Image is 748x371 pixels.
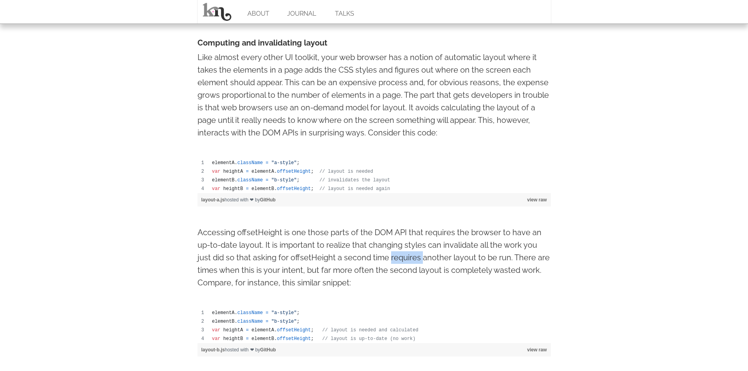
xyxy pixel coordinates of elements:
span: = [266,177,269,183]
a: view raw [527,347,547,353]
span: ; [297,319,300,324]
span: // layout is needed again [319,186,390,192]
span: ; [311,336,314,342]
span: . [234,177,237,183]
a: view raw [527,197,547,203]
span: // layout is up-to-date (no work) [322,336,416,342]
span: elementB [252,336,274,342]
span: var [212,169,221,174]
span: ; [297,160,300,166]
span: = [266,310,269,316]
span: . [234,310,237,316]
span: className [238,310,263,316]
div: hosted with ❤ by [198,343,551,356]
span: = [246,169,249,174]
span: elementA [252,327,274,333]
span: ; [311,327,314,333]
span: elementA [212,160,235,166]
div: layout-b.js content, created by kellegous on 11:52AM on January 23, 2013. [198,309,551,343]
div: hosted with ❤ by [198,193,551,207]
span: // layout is needed [319,169,373,174]
span: // layout is needed and calculated [322,327,419,333]
span: offsetHeight [277,327,311,333]
span: heightB [223,186,243,192]
span: = [246,336,249,342]
span: var [212,327,221,333]
span: = [266,319,269,324]
span: heightB [223,336,243,342]
a: GitHub [260,197,276,203]
span: . [274,186,277,192]
span: elementB [212,319,235,324]
span: = [266,160,269,166]
span: heightA [223,327,243,333]
span: . [274,336,277,342]
span: ; [311,186,314,192]
a: GitHub [260,347,276,353]
div: layout-a.js content, created by kellegous on 11:46AM on January 23, 2013. [198,159,551,193]
span: ; [311,169,314,174]
span: . [274,327,277,333]
span: "b-style" [271,319,297,324]
a: layout-b.js [201,347,225,353]
span: // invalidates the layout [319,177,390,183]
span: . [234,160,237,166]
span: . [234,319,237,324]
span: heightA [223,169,243,174]
span: elementA [252,169,274,174]
span: className [238,160,263,166]
span: "a-style" [271,160,297,166]
span: ; [297,177,300,183]
span: var [212,336,221,342]
span: elementB [212,177,235,183]
span: = [246,327,249,333]
h4: Computing and invalidating layout [198,37,551,49]
span: offsetHeight [277,186,311,192]
span: "a-style" [271,310,297,316]
span: var [212,186,221,192]
span: className [238,319,263,324]
span: offsetHeight [277,336,311,342]
span: offsetHeight [277,169,311,174]
span: elementA [212,310,235,316]
span: . [274,169,277,174]
span: ; [297,310,300,316]
p: Accessing offsetHeight is one those parts of the DOM API that requires the browser to have an up-... [198,226,551,289]
p: Like almost every other UI toolkit, your web browser has a notion of automatic layout where it ta... [198,51,551,139]
span: "b-style" [271,177,297,183]
span: = [246,186,249,192]
span: className [238,177,263,183]
span: elementB [252,186,274,192]
a: layout-a.js [201,197,225,203]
